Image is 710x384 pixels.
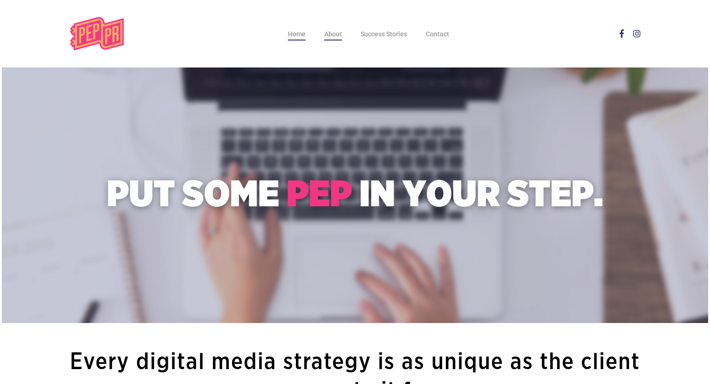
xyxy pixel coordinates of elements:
span: Success Stories [361,30,407,38]
span: Home [288,30,306,38]
a: About [324,31,342,37]
a: Home [288,31,306,37]
img: Pep Public Relations [65,14,132,54]
a: Contact [426,31,449,37]
span: About [324,30,342,38]
a: Success Stories [361,31,407,37]
span: Contact [426,30,449,38]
